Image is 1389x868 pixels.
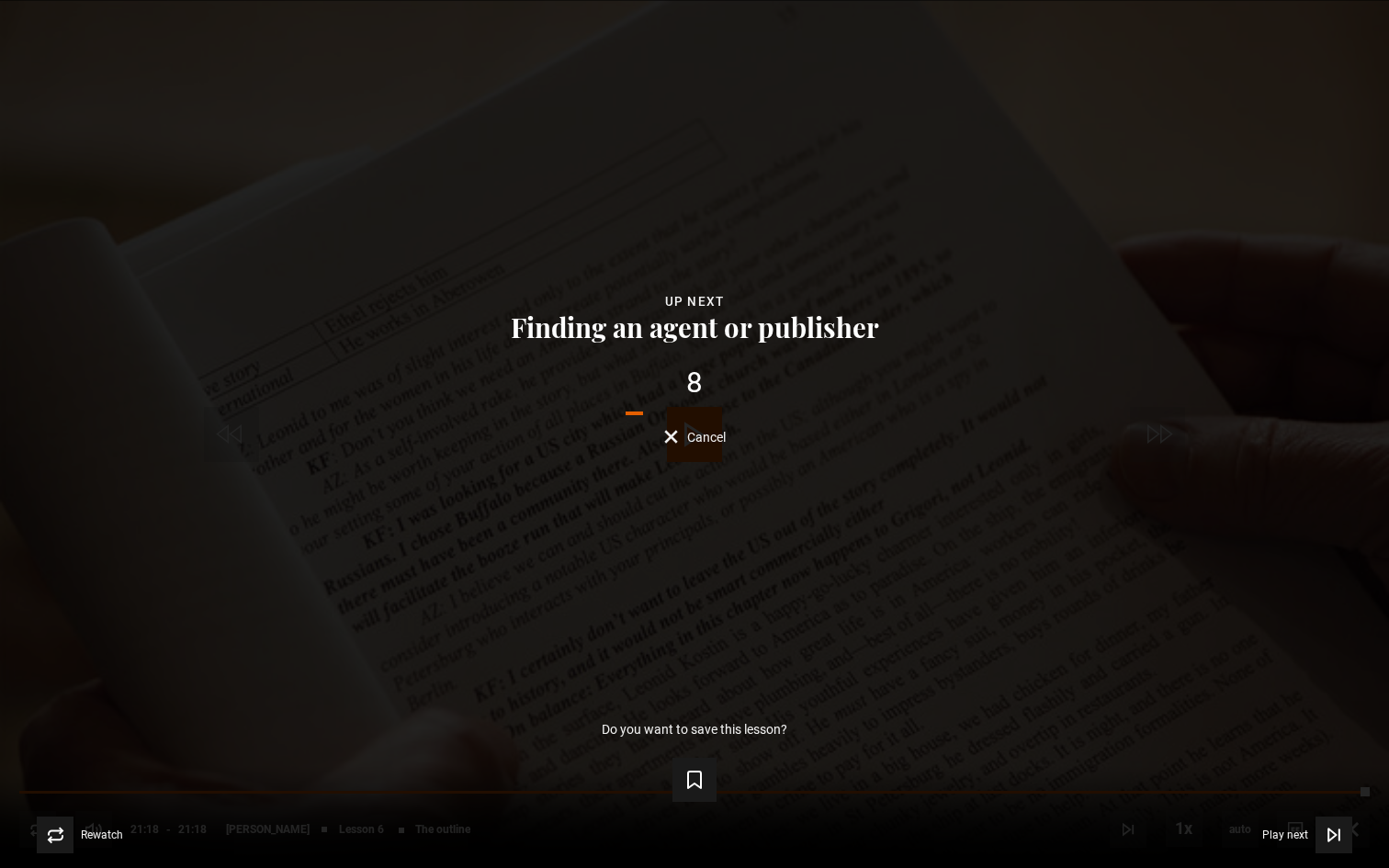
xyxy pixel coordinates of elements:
[1262,817,1352,853] button: Play next
[29,368,1360,398] div: 8
[81,829,123,840] span: Rewatch
[37,817,123,853] button: Rewatch
[29,291,1360,312] div: Up next
[1262,829,1308,840] span: Play next
[664,430,726,444] button: Cancel
[505,312,885,341] button: Finding an agent or publisher
[687,431,726,444] span: Cancel
[602,723,787,736] p: Do you want to save this lesson?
